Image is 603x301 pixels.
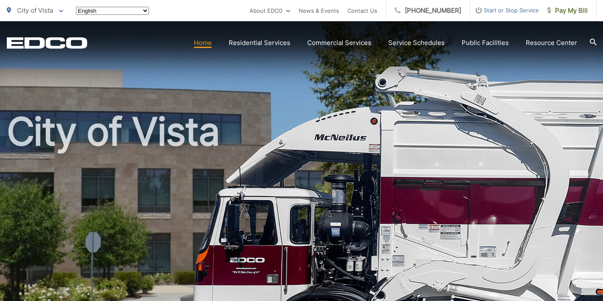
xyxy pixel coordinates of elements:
a: Resource Center [526,38,577,48]
span: Pay My Bill [547,6,588,16]
a: EDCD logo. Return to the homepage. [7,37,87,49]
a: Service Schedules [388,38,445,48]
a: News & Events [299,6,339,16]
a: Home [194,38,212,48]
a: Contact Us [348,6,377,16]
span: City of Vista [17,6,53,14]
a: About EDCO [250,6,290,16]
a: Residential Services [229,38,290,48]
a: Commercial Services [307,38,371,48]
select: Select a language [76,7,149,15]
a: Public Facilities [462,38,509,48]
